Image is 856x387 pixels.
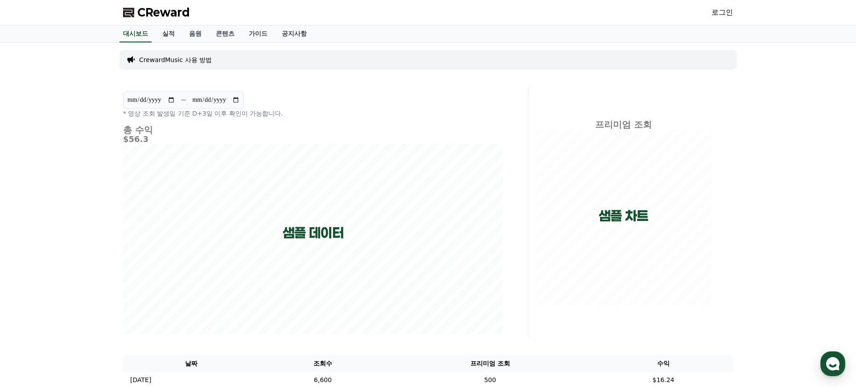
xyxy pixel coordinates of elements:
a: 음원 [182,25,209,42]
span: 설정 [138,296,148,304]
a: 실적 [155,25,182,42]
a: 가이드 [242,25,275,42]
a: CrewardMusic 사용 방법 [139,55,212,64]
a: 로그인 [712,7,733,18]
th: 프리미엄 조회 [387,355,594,372]
th: 날짜 [123,355,259,372]
a: 대화 [59,283,115,305]
p: 샘플 차트 [599,208,648,224]
a: 대시보드 [119,25,152,42]
a: CReward [123,5,190,20]
a: 홈 [3,283,59,305]
h5: $56.3 [123,135,503,144]
p: [DATE] [130,375,151,385]
p: 샘플 데이터 [283,225,344,241]
span: CReward [137,5,190,20]
p: * 영상 조회 발생일 기준 D+3일 이후 확인이 가능합니다. [123,109,503,118]
span: 홈 [28,296,33,304]
th: 조회수 [259,355,387,372]
h4: 프리미엄 조회 [535,120,712,129]
a: 설정 [115,283,171,305]
span: 대화 [82,297,92,304]
a: 공지사항 [275,25,314,42]
p: ~ [181,95,186,105]
th: 수익 [594,355,733,372]
a: 콘텐츠 [209,25,242,42]
h4: 총 수익 [123,125,503,135]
